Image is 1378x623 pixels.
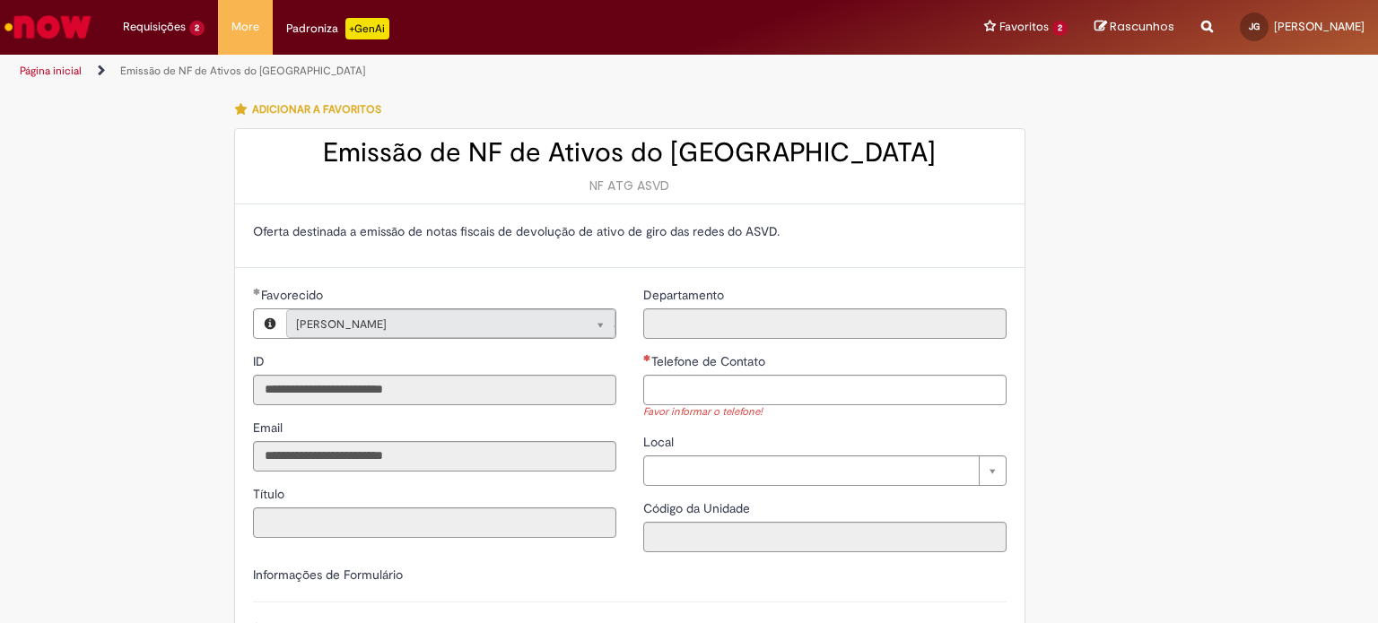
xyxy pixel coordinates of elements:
img: ServiceNow [2,9,94,45]
input: Código da Unidade [643,522,1007,552]
span: [PERSON_NAME] [1274,19,1365,34]
input: Título [253,507,616,538]
span: Somente leitura - Departamento [643,287,728,303]
a: Limpar campo Local [643,455,1007,486]
p: Oferta destinada a emissão de notas fiscais de devolução de ativo de giro das redes do ASVD. [253,222,1007,240]
a: [PERSON_NAME]Limpar campo Favorecido [286,309,615,338]
button: Adicionar a Favoritos [234,91,391,128]
a: Rascunhos [1095,19,1174,36]
span: 2 [1052,21,1068,36]
div: NF ATG ASVD [253,177,1007,195]
p: +GenAi [345,18,389,39]
ul: Trilhas de página [13,55,905,88]
label: Somente leitura - ID [253,352,268,370]
span: Somente leitura - Email [253,420,286,436]
label: Somente leitura - Código da Unidade [643,499,754,517]
span: Necessários [643,354,651,361]
span: Adicionar a Favoritos [252,102,381,117]
div: Padroniza [286,18,389,39]
a: Emissão de NF de Ativos do [GEOGRAPHIC_DATA] [120,64,365,78]
span: JG [1249,21,1260,32]
span: Necessários - Favorecido [261,287,327,303]
span: Requisições [123,18,186,36]
label: Somente leitura - Necessários - Favorecido [253,286,327,304]
label: Somente leitura - Título [253,485,288,503]
span: 2 [189,21,205,36]
input: Email [253,441,616,472]
label: Somente leitura - Departamento [643,286,728,304]
span: Local [643,434,677,450]
span: Somente leitura - Código da Unidade [643,500,754,516]
span: Somente leitura - Título [253,486,288,502]
a: Página inicial [20,64,82,78]
input: Departamento [643,308,1007,339]
h2: Emissão de NF de Ativos do [GEOGRAPHIC_DATA] [253,138,1007,168]
label: Informações de Formulário [253,567,403,583]
span: Telefone de Contato [651,353,769,369]
span: [PERSON_NAME] [296,310,570,339]
input: Telefone de Contato [643,375,1007,405]
input: ID [253,375,616,405]
span: Obrigatório Preenchido [253,288,261,295]
button: Favorecido, Visualizar este registro JOYCE GONCALVES [254,309,286,338]
span: Favoritos [999,18,1049,36]
span: Rascunhos [1110,18,1174,35]
label: Somente leitura - Email [253,419,286,437]
div: Favor informar o telefone! [643,405,1007,420]
span: More [231,18,259,36]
